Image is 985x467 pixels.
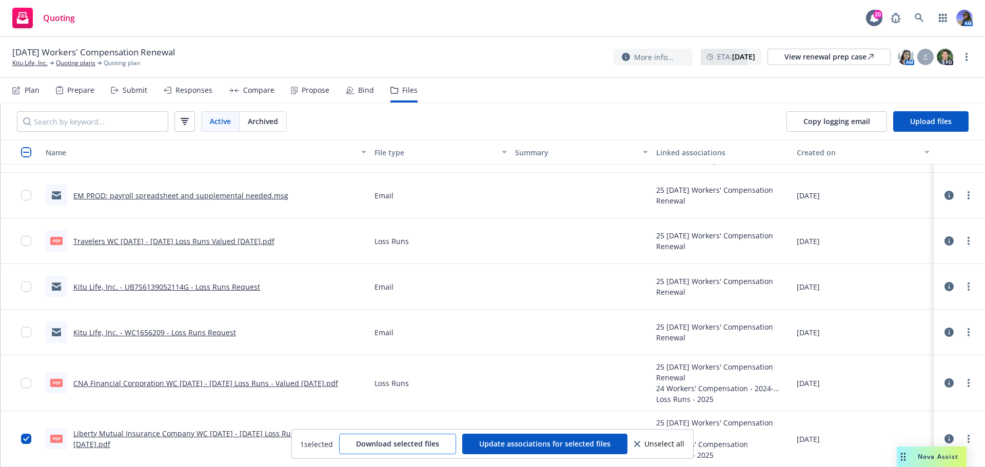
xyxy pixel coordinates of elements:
a: Kitu Life, Inc. [12,58,48,68]
a: more [962,433,975,445]
span: [DATE] Workers' Compensation Renewal [12,46,175,58]
a: Liberty Mutual Insurance Company WC [DATE] - [DATE] Loss Runs - Valued [DATE].pdf [73,429,329,449]
span: Download selected files [356,439,439,449]
span: pdf [50,237,63,245]
div: 25 [DATE] Workers' Compensation Renewal [656,276,789,297]
div: Summary [515,147,637,158]
a: more [962,326,975,338]
span: Email [375,327,393,338]
div: Propose [302,86,329,94]
button: More info... [614,49,693,66]
button: Nova Assist [897,446,967,467]
a: Kitu Life, Inc. - WC1656209 - Loss Runs Request [73,328,236,337]
span: [DATE] [797,434,820,444]
a: more [962,235,975,247]
div: 25 [DATE] Workers' Compensation Renewal [656,361,789,383]
span: [DATE] [797,236,820,247]
span: Unselect all [644,440,684,448]
button: File type [370,140,511,165]
input: Search by keyword... [17,111,168,132]
a: Travelers WC [DATE] - [DATE] Loss Runs Valued [DATE].pdf [73,236,274,246]
img: photo [937,49,953,65]
button: Name [42,140,370,165]
div: Submit [123,86,147,94]
img: photo [898,49,914,65]
div: Loss Runs - 2025 [656,394,789,404]
button: Linked associations [652,140,793,165]
span: More info... [634,52,674,63]
div: 25 [DATE] Workers' Compensation Renewal [656,230,789,252]
div: View renewal prep case [784,49,874,65]
div: Files [402,86,418,94]
div: Linked associations [656,147,789,158]
div: 24 Workers' Compensation - 2024-20245 WC- [GEOGRAPHIC_DATA], [GEOGRAPHIC_DATA], [GEOGRAPHIC_DATA]... [656,383,789,394]
span: [DATE] [797,378,820,389]
span: pdf [50,379,63,387]
a: Quoting [8,4,79,32]
input: Toggle Row Selected [21,281,31,292]
span: Upload files [910,116,952,126]
div: Drag to move [897,446,910,467]
input: Toggle Row Selected [21,378,31,388]
a: more [962,189,975,201]
strong: [DATE] [732,52,755,62]
span: Update associations for selected files [479,439,610,449]
div: Responses [175,86,212,94]
span: Email [375,281,393,292]
input: Toggle Row Selected [21,327,31,337]
div: 25 [DATE] Workers' Compensation Renewal [656,185,789,206]
a: Report a Bug [885,8,906,28]
span: Copy logging email [803,116,870,126]
button: Update associations for selected files [462,434,627,454]
span: [DATE] [797,190,820,201]
div: 25 [DATE] Workers' Compensation Renewal [656,417,789,439]
a: more [962,280,975,293]
span: [DATE] [797,281,820,292]
a: CNA Financial Corporation WC [DATE] - [DATE] Loss Runs - Valued [DATE].pdf [73,378,338,388]
button: Copy logging email [786,111,887,132]
span: Quoting plan [104,58,140,68]
a: Quoting plans [56,58,95,68]
a: View renewal prep case [767,49,891,65]
input: Toggle Row Selected [21,434,31,444]
div: Name [46,147,355,158]
div: Plan [25,86,40,94]
span: Quoting [43,14,75,22]
button: Summary [511,140,652,165]
button: Download selected files [339,434,456,454]
button: Upload files [893,111,969,132]
span: Email [375,190,393,201]
span: pdf [50,435,63,442]
input: Select all [21,147,31,157]
button: Created on [793,140,934,165]
a: Kitu Life, Inc. - UB7S6139052114G - Loss Runs Request [73,282,260,292]
a: more [962,377,975,389]
a: more [960,51,973,63]
a: EM PROD: payroll spreadsheet and supplemental needed.msg [73,191,288,200]
span: Nova Assist [918,452,958,461]
input: Toggle Row Selected [21,236,31,246]
span: Loss Runs [375,236,409,247]
span: ETA : [717,51,755,62]
div: File type [375,147,496,158]
span: Active [210,116,231,127]
span: Archived [248,116,278,127]
div: 22 Workers' Compensation [656,439,789,450]
a: Switch app [933,8,953,28]
input: Toggle Row Selected [21,190,31,200]
div: Bind [358,86,374,94]
span: Loss Runs [375,378,409,389]
div: 20 [873,9,882,18]
span: 1 selected [300,439,333,450]
div: Loss Runs - 2025 [656,450,789,460]
a: Search [909,8,930,28]
div: 25 [DATE] Workers' Compensation Renewal [656,321,789,343]
div: Compare [243,86,274,94]
div: Prepare [67,86,94,94]
button: Unselect all [634,434,685,454]
img: photo [956,10,973,26]
span: [DATE] [797,327,820,338]
div: Created on [797,147,918,158]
